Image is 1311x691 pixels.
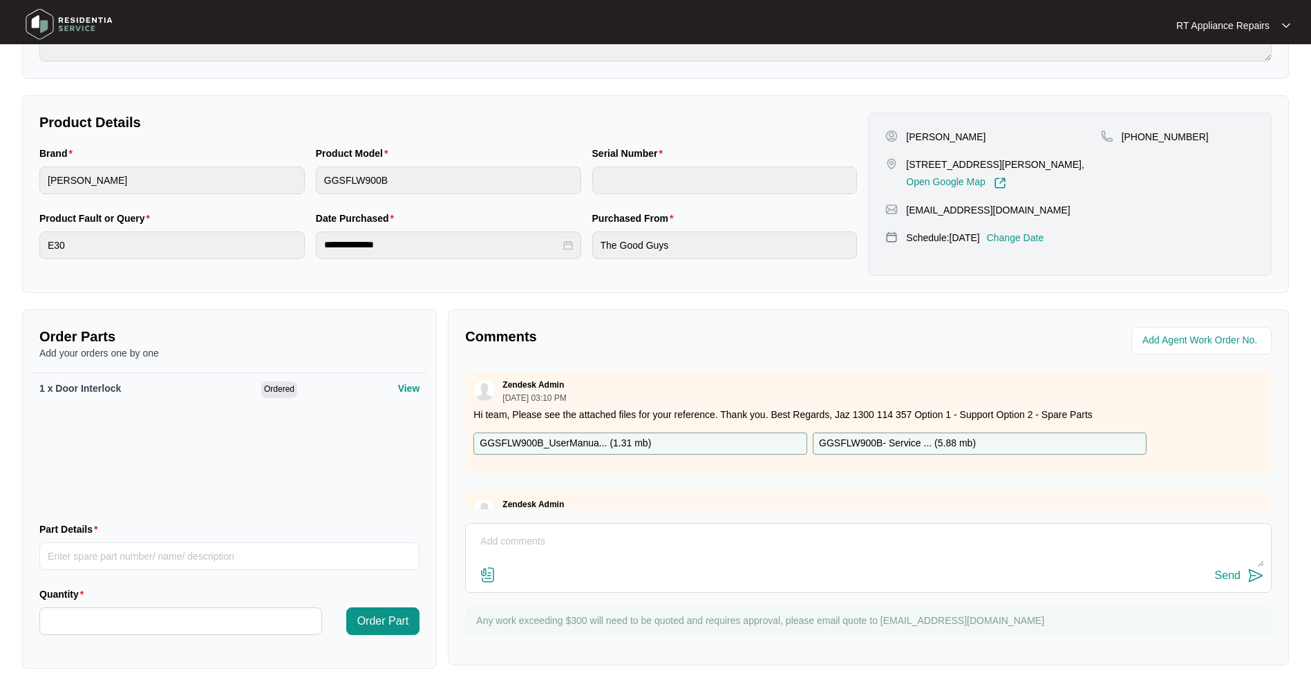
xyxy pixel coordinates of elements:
label: Purchased From [592,211,679,225]
p: GGSFLW900B_UserManua... ( 1.31 mb ) [480,436,651,451]
input: Add Agent Work Order No. [1142,332,1263,349]
img: map-pin [885,158,898,170]
p: Product Details [39,113,857,132]
button: Order Part [346,607,420,635]
p: [PHONE_NUMBER] [1122,130,1209,144]
p: RT Appliance Repairs [1176,19,1270,32]
p: Order Parts [39,327,419,346]
span: Ordered [261,381,297,398]
p: [EMAIL_ADDRESS][DOMAIN_NAME] [906,203,1070,217]
input: Brand [39,167,305,194]
img: map-pin [885,231,898,243]
label: Product Fault or Query [39,211,155,225]
p: [DATE] 03:10 PM [502,394,566,402]
button: Send [1215,567,1264,585]
span: 1 x Door Interlock [39,383,121,394]
img: file-attachment-doc.svg [480,567,496,583]
input: Part Details [39,542,419,570]
input: Product Fault or Query [39,231,305,259]
input: Purchased From [592,231,858,259]
p: GGSFLW900B- Service ... ( 5.88 mb ) [819,436,976,451]
p: [PERSON_NAME] [906,130,985,144]
input: Serial Number [592,167,858,194]
p: Any work exceeding $300 will need to be quoted and requires approval, please email quote to [EMAI... [476,614,1265,627]
img: dropdown arrow [1282,22,1290,29]
label: Product Model [316,146,394,160]
img: map-pin [885,203,898,216]
p: Comments [465,327,858,346]
input: Date Purchased [324,238,560,252]
img: residentia service logo [21,3,117,45]
img: user-pin [885,130,898,142]
p: View [398,381,420,395]
label: Part Details [39,522,104,536]
label: Quantity [39,587,89,601]
a: Open Google Map [906,177,1006,189]
p: Zendesk Admin [502,379,564,390]
img: user.svg [474,500,495,520]
p: Change Date [987,231,1044,245]
img: user.svg [474,380,495,401]
div: Send [1215,569,1241,582]
p: Schedule: [DATE] [906,231,979,245]
img: map-pin [1101,130,1113,142]
input: Product Model [316,167,581,194]
img: Link-External [994,177,1006,189]
p: Add your orders one by one [39,346,419,360]
span: Order Part [357,613,409,630]
p: Zendesk Admin [502,499,564,510]
p: [STREET_ADDRESS][PERSON_NAME], [906,158,1084,171]
img: send-icon.svg [1247,567,1264,584]
p: Hi team, Please see the attached files for your reference. Thank you. Best Regards, Jaz 1300 114 ... [473,408,1263,422]
label: Date Purchased [316,211,399,225]
label: Serial Number [592,146,668,160]
label: Brand [39,146,78,160]
input: Quantity [40,608,321,634]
